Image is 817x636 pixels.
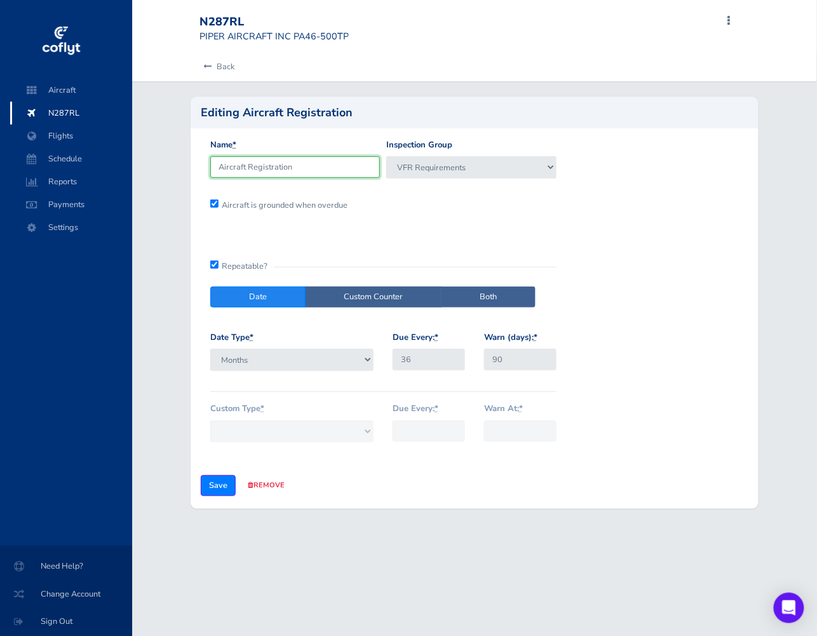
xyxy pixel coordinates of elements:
abbr: required [435,332,438,343]
span: Reports [23,170,119,193]
small: PIPER AIRCRAFT INC PA46-500TP [199,30,349,43]
a: remove [248,480,285,490]
div: Open Intercom Messenger [774,593,804,623]
label: Warn (days): [484,331,537,344]
span: Sign Out [15,611,117,633]
span: Flights [23,125,119,147]
label: Custom Counter [305,287,442,308]
div: Aircraft is grounded when overdue [207,199,383,212]
span: Need Help? [15,555,117,578]
span: Settings [23,216,119,239]
abbr: required [519,403,523,414]
label: Inspection Group [386,139,452,152]
abbr: required [435,403,438,414]
label: Date Type [210,331,253,344]
span: Aircraft [23,79,119,102]
span: N287RL [23,102,119,125]
a: Back [199,53,234,81]
abbr: required [233,139,236,151]
abbr: required [250,332,253,343]
label: Both [441,287,536,308]
input: Save [201,475,236,496]
label: Name [210,139,236,152]
label: Due Every: [393,331,438,344]
label: Custom Type [210,402,264,416]
h2: Editing Aircraft Registration [201,107,353,118]
abbr: required [534,332,537,343]
span: Change Account [15,583,117,606]
span: Payments [23,193,119,216]
label: Warn At: [484,402,523,416]
span: Schedule [23,147,119,170]
div: N287RL [199,15,349,29]
label: Due Every: [393,402,438,416]
img: coflyt logo [40,22,82,60]
div: Repeatable? [210,260,556,267]
label: Date [210,287,306,308]
abbr: required [260,403,264,414]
